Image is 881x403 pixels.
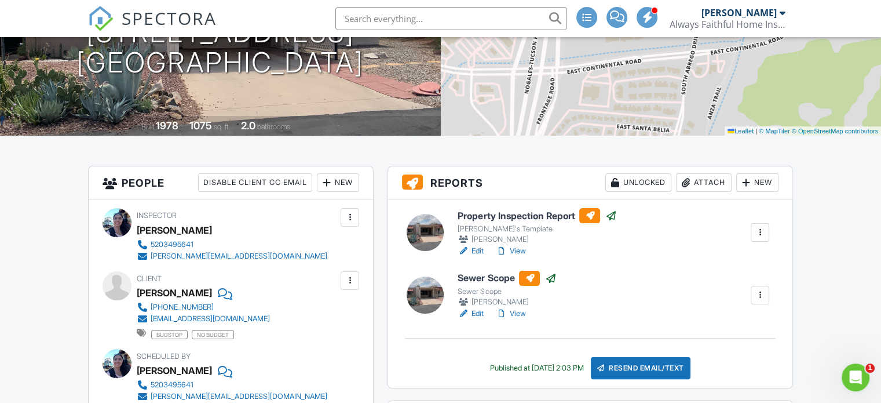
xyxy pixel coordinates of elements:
[335,7,567,30] input: Search everything...
[701,7,777,19] div: [PERSON_NAME]
[458,308,484,320] a: Edit
[137,352,191,361] span: Scheduled By
[89,166,373,199] h3: People
[458,245,484,257] a: Edit
[865,364,875,373] span: 1
[137,362,212,379] div: [PERSON_NAME]
[141,122,154,131] span: Built
[151,252,327,261] div: [PERSON_NAME][EMAIL_ADDRESS][DOMAIN_NAME]
[137,379,327,391] a: 5203495641
[156,119,178,132] div: 1978
[458,208,616,223] h6: Property Inspection Report
[241,119,255,132] div: 2.0
[842,364,869,391] iframe: Intercom live chat
[495,308,525,320] a: View
[605,173,671,192] div: Unlocked
[189,119,212,132] div: 1075
[137,250,327,262] a: [PERSON_NAME][EMAIL_ADDRESS][DOMAIN_NAME]
[458,296,556,308] div: [PERSON_NAME]
[122,6,217,30] span: SPECTORA
[728,128,754,135] a: Leaflet
[670,19,785,30] div: Always Faithful Home Inspection
[257,122,290,131] span: bathrooms
[198,173,312,192] div: Disable Client CC Email
[137,211,177,220] span: Inspector
[736,173,778,192] div: New
[137,391,327,402] a: [PERSON_NAME][EMAIL_ADDRESS][DOMAIN_NAME]
[151,303,214,312] div: [PHONE_NUMBER]
[137,284,212,302] div: [PERSON_NAME]
[759,128,790,135] a: © MapTiler
[151,240,193,249] div: 5203495641
[88,6,114,31] img: The Best Home Inspection Software - Spectora
[151,380,193,390] div: 5203495641
[137,274,162,283] span: Client
[591,357,690,379] div: Resend Email/Text
[88,16,217,40] a: SPECTORA
[151,314,270,324] div: [EMAIL_ADDRESS][DOMAIN_NAME]
[388,166,792,199] h3: Reports
[458,287,556,296] div: Sewer Scope
[137,239,327,250] a: 5203495641
[458,271,556,308] a: Sewer Scope Sewer Scope [PERSON_NAME]
[151,392,327,401] div: [PERSON_NAME][EMAIL_ADDRESS][DOMAIN_NAME]
[490,364,584,373] div: Published at [DATE] 2:03 PM
[137,313,270,325] a: [EMAIL_ADDRESS][DOMAIN_NAME]
[458,271,556,286] h6: Sewer Scope
[458,224,616,234] div: [PERSON_NAME]'s Template
[76,17,364,79] h1: [STREET_ADDRESS] [GEOGRAPHIC_DATA]
[137,302,270,313] a: [PHONE_NUMBER]
[458,234,616,245] div: [PERSON_NAME]
[137,222,212,239] div: [PERSON_NAME]
[676,173,732,192] div: Attach
[755,128,757,135] span: |
[214,122,230,131] span: sq. ft.
[458,208,616,245] a: Property Inspection Report [PERSON_NAME]'s Template [PERSON_NAME]
[151,330,188,339] span: bugstop
[317,173,359,192] div: New
[192,330,234,339] span: no budget
[792,128,878,135] a: © OpenStreetMap contributors
[495,245,525,257] a: View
